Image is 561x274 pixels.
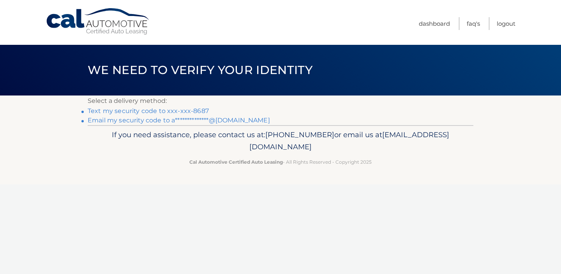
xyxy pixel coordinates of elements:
[46,8,151,35] a: Cal Automotive
[189,159,283,165] strong: Cal Automotive Certified Auto Leasing
[88,95,473,106] p: Select a delivery method:
[497,17,515,30] a: Logout
[419,17,450,30] a: Dashboard
[93,129,468,154] p: If you need assistance, please contact us at: or email us at
[88,63,312,77] span: We need to verify your identity
[265,130,334,139] span: [PHONE_NUMBER]
[93,158,468,166] p: - All Rights Reserved - Copyright 2025
[88,107,209,115] a: Text my security code to xxx-xxx-8687
[467,17,480,30] a: FAQ's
